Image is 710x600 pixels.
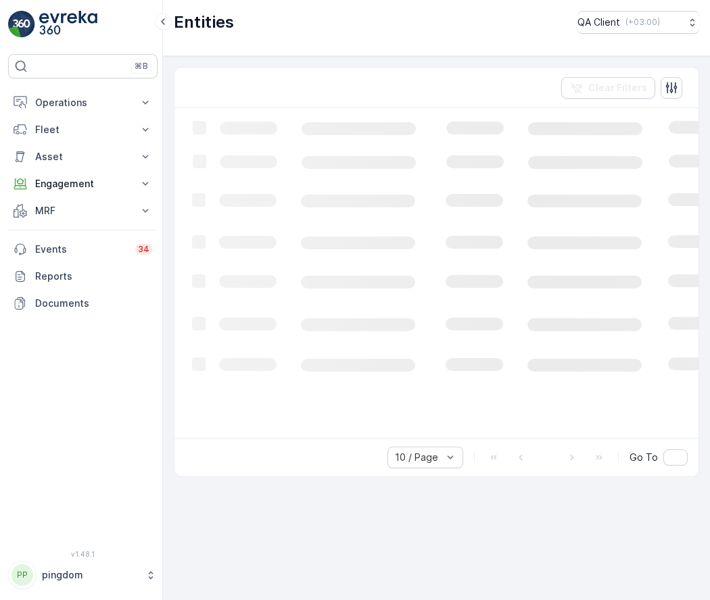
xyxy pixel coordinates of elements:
button: PPpingdom [8,561,158,589]
p: QA Client [577,16,620,29]
p: Clear Filters [588,81,647,95]
button: MRF [8,197,158,224]
p: Documents [35,297,152,310]
p: Operations [35,96,131,109]
p: MRF [35,204,131,218]
button: Fleet [8,116,158,143]
p: ( +03:00 ) [625,17,660,28]
img: logo [8,11,35,38]
p: ⌘B [135,61,148,72]
button: QA Client(+03:00) [577,11,699,34]
button: Operations [8,89,158,116]
p: Entities [174,11,234,33]
p: Reports [35,270,152,283]
p: Fleet [35,123,131,136]
p: 34 [138,244,149,255]
div: PP [11,564,33,586]
a: Documents [8,290,158,317]
p: Asset [35,150,131,164]
button: Clear Filters [561,77,655,99]
a: Reports [8,263,158,290]
a: Events34 [8,236,158,263]
p: pingdom [42,568,139,582]
p: Engagement [35,177,131,191]
span: Go To [630,451,658,464]
span: v 1.48.1 [8,550,158,558]
img: logo_light-DOdMpM7g.png [39,11,97,38]
button: Asset [8,143,158,170]
p: Events [35,243,127,256]
button: Engagement [8,170,158,197]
